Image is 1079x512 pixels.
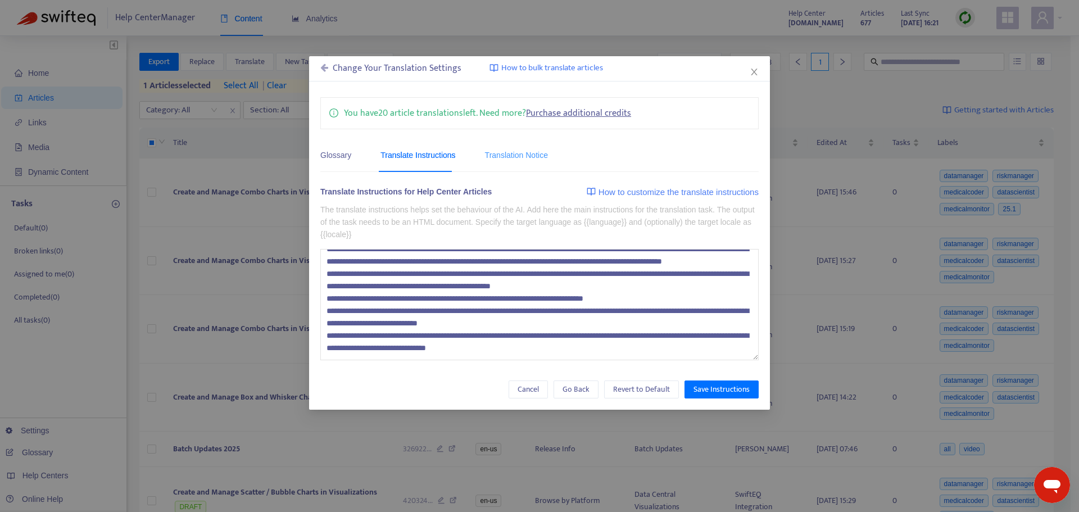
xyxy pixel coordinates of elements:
iframe: Button to launch messaging window [1034,467,1070,503]
div: Translation Notice [485,149,548,161]
span: Cancel [518,383,539,396]
img: image-link [489,64,498,73]
a: Purchase additional credits [526,106,631,121]
a: How to customize the translate instructions [587,185,759,199]
span: Save Instructions [693,383,750,396]
button: Close [748,66,760,78]
a: How to bulk translate articles [489,62,603,75]
div: Translate Instructions for Help Center Articles [320,185,492,202]
div: Change Your Translation Settings [320,62,461,75]
img: image-link [587,187,596,196]
div: Glossary [320,149,351,161]
button: Cancel [509,380,548,398]
span: How to customize the translate instructions [599,185,759,199]
p: You have 20 article translations left. Need more? [344,106,631,120]
span: How to bulk translate articles [501,62,603,75]
button: Revert to Default [604,380,679,398]
button: Save Instructions [684,380,759,398]
span: Go Back [563,383,590,396]
div: Translate Instructions [380,149,455,161]
button: Go Back [554,380,599,398]
span: Revert to Default [613,383,670,396]
p: The translate instructions helps set the behaviour of the AI. Add here the main instructions for ... [320,203,759,241]
span: info-circle [329,106,338,117]
span: close [750,67,759,76]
